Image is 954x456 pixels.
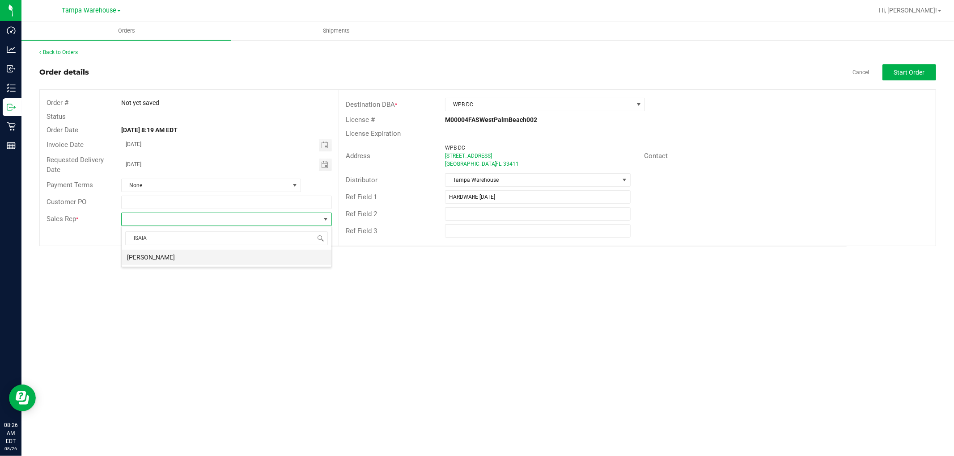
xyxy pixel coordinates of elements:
[346,176,377,184] span: Distributor
[445,98,633,111] span: WPB DC
[122,179,289,192] span: None
[47,198,86,206] span: Customer PO
[346,193,377,201] span: Ref Field 1
[4,421,17,445] p: 08:26 AM EDT
[4,445,17,452] p: 08/26
[445,116,537,123] strong: M00004FASWestPalmBeach002
[47,215,76,223] span: Sales Rep
[7,103,16,112] inline-svg: Outbound
[319,139,332,151] span: Toggle calendar
[21,21,231,40] a: Orders
[47,141,84,149] span: Invoice Date
[47,126,78,134] span: Order Date
[62,7,116,14] span: Tampa Warehouse
[346,210,377,218] span: Ref Field 2
[106,27,147,35] span: Orders
[121,99,159,106] span: Not yet saved
[7,122,16,131] inline-svg: Retail
[346,152,370,160] span: Address
[7,84,16,92] inline-svg: Inventory
[39,49,78,55] a: Back to Orders
[7,141,16,150] inline-svg: Reports
[503,161,519,167] span: 33411
[121,126,178,134] strong: [DATE] 8:19 AM EDT
[311,27,362,35] span: Shipments
[47,156,104,174] span: Requested Delivery Date
[9,385,36,411] iframe: Resource center
[7,45,16,54] inline-svg: Analytics
[319,159,332,171] span: Toggle calendar
[231,21,441,40] a: Shipments
[346,100,395,109] span: Destination DBA
[346,227,377,235] span: Ref Field 3
[879,7,937,14] span: Hi, [PERSON_NAME]!
[47,181,93,189] span: Payment Terms
[122,250,331,265] li: [PERSON_NAME]
[445,174,619,186] span: Tampa Warehouse
[495,161,496,167] span: ,
[39,67,89,78] div: Order details
[852,69,869,76] a: Cancel
[644,152,668,160] span: Contact
[7,64,16,73] inline-svg: Inbound
[7,26,16,35] inline-svg: Dashboard
[346,116,375,124] span: License #
[346,130,401,138] span: License Expiration
[445,161,496,167] span: [GEOGRAPHIC_DATA]
[445,145,465,151] span: WPB DC
[47,99,68,107] span: Order #
[882,64,936,80] button: Start Order
[47,113,66,121] span: Status
[496,161,501,167] span: FL
[445,153,492,159] span: [STREET_ADDRESS]
[894,69,925,76] span: Start Order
